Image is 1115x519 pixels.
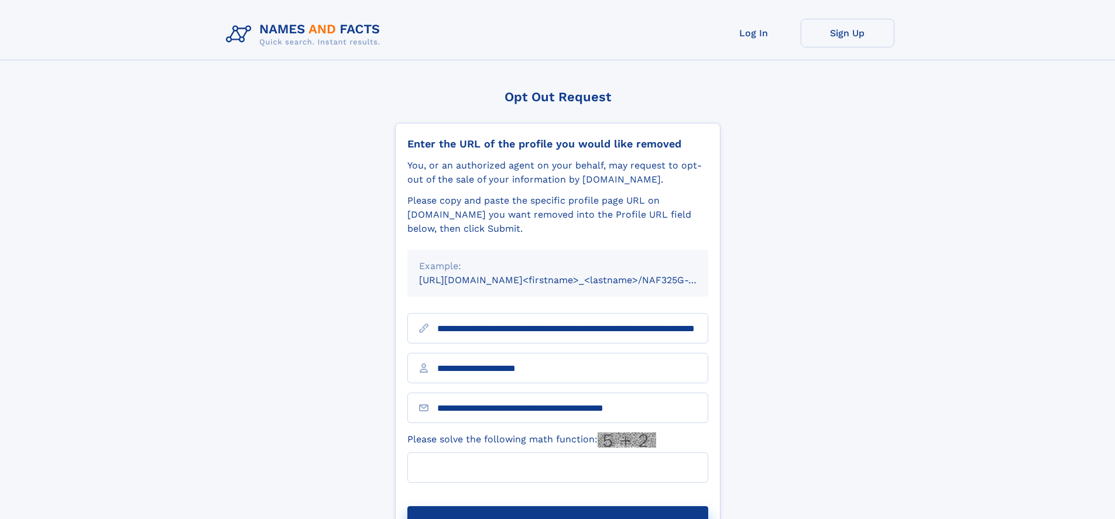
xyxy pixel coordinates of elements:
img: Logo Names and Facts [221,19,390,50]
div: Opt Out Request [395,90,721,104]
div: Example: [419,259,697,273]
a: Sign Up [801,19,894,47]
div: You, or an authorized agent on your behalf, may request to opt-out of the sale of your informatio... [407,159,708,187]
a: Log In [707,19,801,47]
label: Please solve the following math function: [407,432,656,448]
small: [URL][DOMAIN_NAME]<firstname>_<lastname>/NAF325G-xxxxxxxx [419,274,730,286]
div: Enter the URL of the profile you would like removed [407,138,708,150]
div: Please copy and paste the specific profile page URL on [DOMAIN_NAME] you want removed into the Pr... [407,194,708,236]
